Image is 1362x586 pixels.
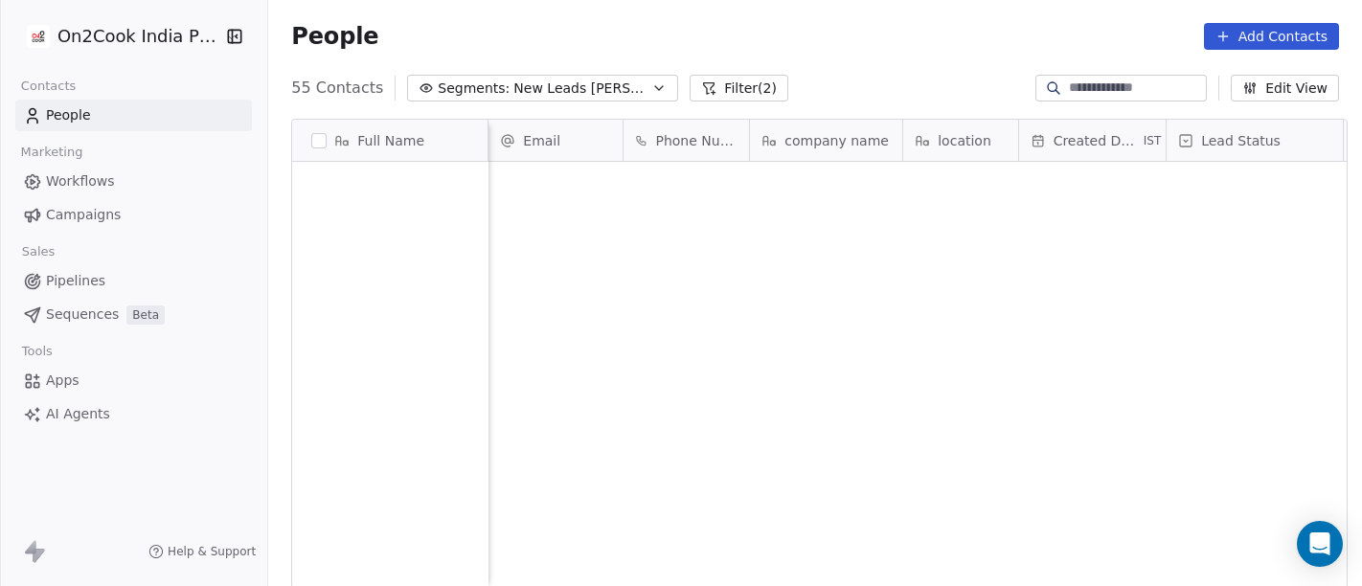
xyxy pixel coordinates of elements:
span: Beta [126,305,165,325]
span: New Leads [PERSON_NAME] [513,79,647,99]
span: Marketing [12,138,91,167]
a: Pipelines [15,265,252,297]
span: Full Name [357,131,424,150]
span: location [938,131,991,150]
span: IST [1144,133,1162,148]
span: People [291,22,378,51]
span: People [46,105,91,125]
span: company name [784,131,889,150]
span: Segments: [438,79,510,99]
span: Workflows [46,171,115,192]
button: On2Cook India Pvt. Ltd. [23,20,212,53]
div: Created DateIST [1019,120,1166,161]
a: Help & Support [148,544,256,559]
span: Pipelines [46,271,105,291]
a: People [15,100,252,131]
span: Sales [13,237,63,266]
img: on2cook%20logo-04%20copy.jpg [27,25,50,48]
button: Filter(2) [690,75,788,101]
span: Email [523,131,560,150]
span: Apps [46,371,79,391]
span: Created Date [1054,131,1140,150]
a: Apps [15,365,252,396]
div: Email [488,120,623,161]
span: Campaigns [46,205,121,225]
button: Edit View [1231,75,1339,101]
div: Open Intercom Messenger [1297,521,1343,567]
div: Phone Number [624,120,749,161]
span: Lead Status [1201,131,1281,150]
span: Sequences [46,304,119,325]
div: Full Name [292,120,488,161]
div: location [903,120,1018,161]
span: Phone Number [655,131,738,150]
span: AI Agents [46,404,110,424]
a: AI Agents [15,398,252,430]
span: Tools [13,337,60,366]
a: Workflows [15,166,252,197]
span: Contacts [12,72,84,101]
div: Lead Status [1167,120,1343,161]
button: Add Contacts [1204,23,1339,50]
div: company name [750,120,902,161]
a: SequencesBeta [15,299,252,330]
span: On2Cook India Pvt. Ltd. [57,24,220,49]
span: Help & Support [168,544,256,559]
span: 55 Contacts [291,77,383,100]
a: Campaigns [15,199,252,231]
